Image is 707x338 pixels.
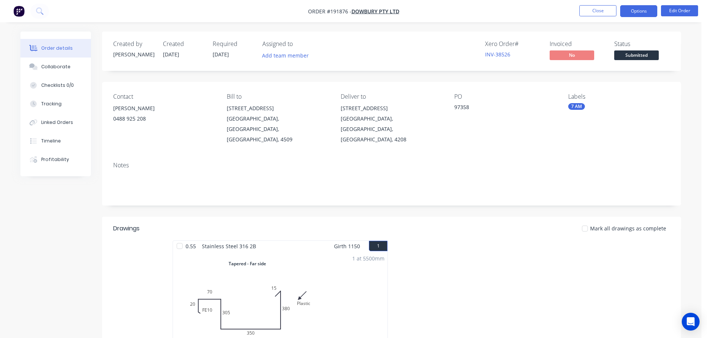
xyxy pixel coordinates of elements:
div: Created by [113,40,154,47]
button: Options [620,5,657,17]
button: Add team member [262,50,313,60]
div: Checklists 0/0 [41,82,74,89]
span: 0.55 [183,241,199,252]
span: Mark all drawings as complete [590,224,666,232]
div: Drawings [113,224,140,233]
div: Collaborate [41,63,71,70]
div: Order details [41,45,73,52]
div: [GEOGRAPHIC_DATA], [GEOGRAPHIC_DATA], [GEOGRAPHIC_DATA], 4509 [227,114,328,145]
div: [PERSON_NAME] [113,103,215,114]
div: 97358 [454,103,547,114]
div: [STREET_ADDRESS][GEOGRAPHIC_DATA], [GEOGRAPHIC_DATA], [GEOGRAPHIC_DATA], 4208 [341,103,442,145]
div: Assigned to [262,40,337,47]
div: Contact [113,93,215,100]
div: Invoiced [550,40,605,47]
span: [DATE] [213,51,229,58]
span: Stainless Steel 316 2B [199,241,259,252]
button: Edit Order [661,5,698,16]
div: [PERSON_NAME]0488 925 208 [113,103,215,127]
button: Profitability [20,150,91,169]
button: Tracking [20,95,91,113]
button: Add team member [258,50,313,60]
span: No [550,50,594,60]
div: Deliver to [341,93,442,100]
div: Required [213,40,253,47]
div: Profitability [41,156,69,163]
div: Notes [113,162,670,169]
div: [PERSON_NAME] [113,50,154,58]
button: Linked Orders [20,113,91,132]
div: [GEOGRAPHIC_DATA], [GEOGRAPHIC_DATA], [GEOGRAPHIC_DATA], 4208 [341,114,442,145]
button: Timeline [20,132,91,150]
div: 1 at 5500mm [352,255,384,262]
span: Submitted [614,50,659,60]
button: Order details [20,39,91,58]
div: [STREET_ADDRESS][GEOGRAPHIC_DATA], [GEOGRAPHIC_DATA], [GEOGRAPHIC_DATA], 4509 [227,103,328,145]
span: Order #191876 - [308,8,351,15]
div: Created [163,40,204,47]
div: PO [454,93,556,100]
div: Linked Orders [41,119,73,126]
button: Submitted [614,50,659,62]
div: [STREET_ADDRESS] [341,103,442,114]
div: 0488 925 208 [113,114,215,124]
a: Dowbury Pty Ltd [351,8,399,15]
div: Labels [568,93,670,100]
button: Close [579,5,616,16]
div: [STREET_ADDRESS] [227,103,328,114]
div: Status [614,40,670,47]
a: INV-38526 [485,51,510,58]
span: Girth 1150 [334,241,360,252]
img: Factory [13,6,24,17]
div: Xero Order # [485,40,541,47]
button: 1 [369,241,387,251]
button: Checklists 0/0 [20,76,91,95]
span: [DATE] [163,51,179,58]
button: Collaborate [20,58,91,76]
div: Open Intercom Messenger [682,313,700,331]
div: Timeline [41,138,61,144]
div: Tracking [41,101,62,107]
div: Bill to [227,93,328,100]
div: 7 AM [568,103,585,110]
